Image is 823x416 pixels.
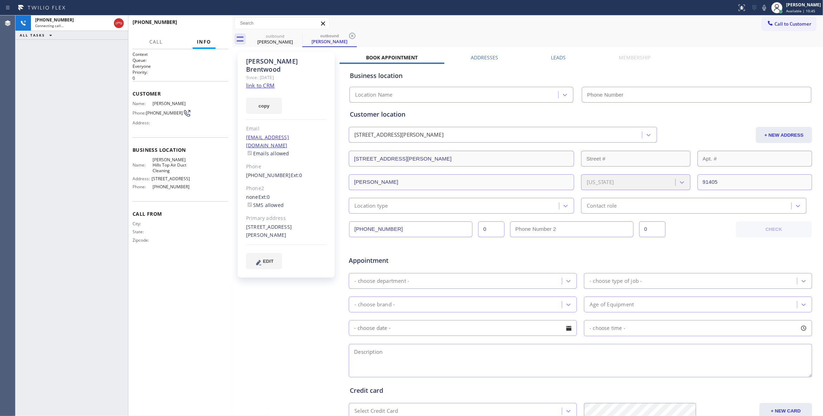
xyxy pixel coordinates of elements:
[762,17,816,31] button: Call to Customer
[582,87,811,103] input: Phone Number
[149,39,163,45] span: Call
[249,39,302,45] div: [PERSON_NAME]
[246,202,284,208] label: SMS allowed
[20,33,45,38] span: ALL TASKS
[153,157,190,173] span: [PERSON_NAME] Hills Top Air Duct Cleaning
[193,35,216,49] button: Info
[736,221,812,238] button: CHECK
[246,98,282,114] button: copy
[510,221,634,237] input: Phone Number 2
[246,253,282,269] button: EDIT
[246,125,327,133] div: Email
[249,33,302,39] div: outbound
[350,386,811,395] div: Credit card
[246,73,327,82] div: Since: [DATE]
[349,256,502,265] span: Appointment
[478,221,504,237] input: Ext.
[146,110,183,116] span: [PHONE_NUMBER]
[354,407,398,415] div: Select Credit Card
[145,35,167,49] button: Call
[133,120,153,125] span: Address:
[153,101,190,106] span: [PERSON_NAME]
[249,31,302,47] div: Alex Brentwood
[350,71,811,80] div: Business location
[774,21,811,27] span: Call to Customer
[619,54,650,61] label: Membership
[133,19,177,25] span: [PHONE_NUMBER]
[471,54,498,61] label: Addresses
[133,101,153,106] span: Name:
[350,110,811,119] div: Customer location
[35,23,64,28] span: Connecting call…
[133,229,153,234] span: State:
[354,202,388,210] div: Location type
[235,18,329,29] input: Search
[581,151,690,167] input: Street #
[133,238,153,243] span: Zipcode:
[133,162,153,168] span: Name:
[133,110,146,116] span: Phone:
[349,174,574,190] input: City
[354,300,395,308] div: - choose brand -
[263,259,274,264] span: EDIT
[786,8,815,13] span: Available | 10:45
[197,39,211,45] span: Info
[355,91,393,99] div: Location Name
[152,176,190,181] span: [STREET_ADDRESS]
[133,210,228,217] span: Call From
[15,31,59,39] button: ALL TASKS
[590,277,642,285] div: - choose type of job -
[639,221,666,237] input: Ext. 2
[246,172,291,178] a: [PHONE_NUMBER]
[590,300,634,308] div: Age of Equipment
[133,51,228,57] h1: Context
[697,151,812,167] input: Apt. #
[133,63,228,69] p: Everyone
[246,82,275,89] a: link to CRM
[133,176,152,181] span: Address:
[759,3,769,13] button: Mute
[756,127,812,143] button: + NEW ADDRESS
[246,193,327,209] div: none
[590,325,625,331] span: - choose time -
[247,151,252,155] input: Emails allowed
[133,221,153,226] span: City:
[258,194,270,200] span: Ext: 0
[133,90,228,97] span: Customer
[354,277,409,285] div: - choose department -
[354,131,444,139] div: [STREET_ADDRESS][PERSON_NAME]
[697,174,812,190] input: ZIP
[303,33,356,38] div: outbound
[246,214,327,222] div: Primary address
[349,151,574,167] input: Address
[303,31,356,46] div: Alex Brentwood
[133,147,228,153] span: Business location
[291,172,302,178] span: Ext: 0
[153,184,190,189] span: [PHONE_NUMBER]
[246,163,327,171] div: Phone
[551,54,566,61] label: Leads
[246,134,289,149] a: [EMAIL_ADDRESS][DOMAIN_NAME]
[133,69,228,75] h2: Priority:
[366,54,418,61] label: Book Appointment
[246,57,327,73] div: [PERSON_NAME] Brentwood
[303,38,356,45] div: [PERSON_NAME]
[114,18,124,28] button: Hang up
[133,75,228,81] p: 0
[349,221,472,237] input: Phone Number
[246,184,327,193] div: Phone2
[35,17,74,23] span: [PHONE_NUMBER]
[133,57,228,63] h2: Queue:
[349,320,577,336] input: - choose date -
[247,202,252,207] input: SMS allowed
[246,150,289,157] label: Emails allowed
[133,184,153,189] span: Phone:
[246,223,327,239] div: [STREET_ADDRESS][PERSON_NAME]
[587,202,617,210] div: Contact role
[786,2,821,8] div: [PERSON_NAME]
